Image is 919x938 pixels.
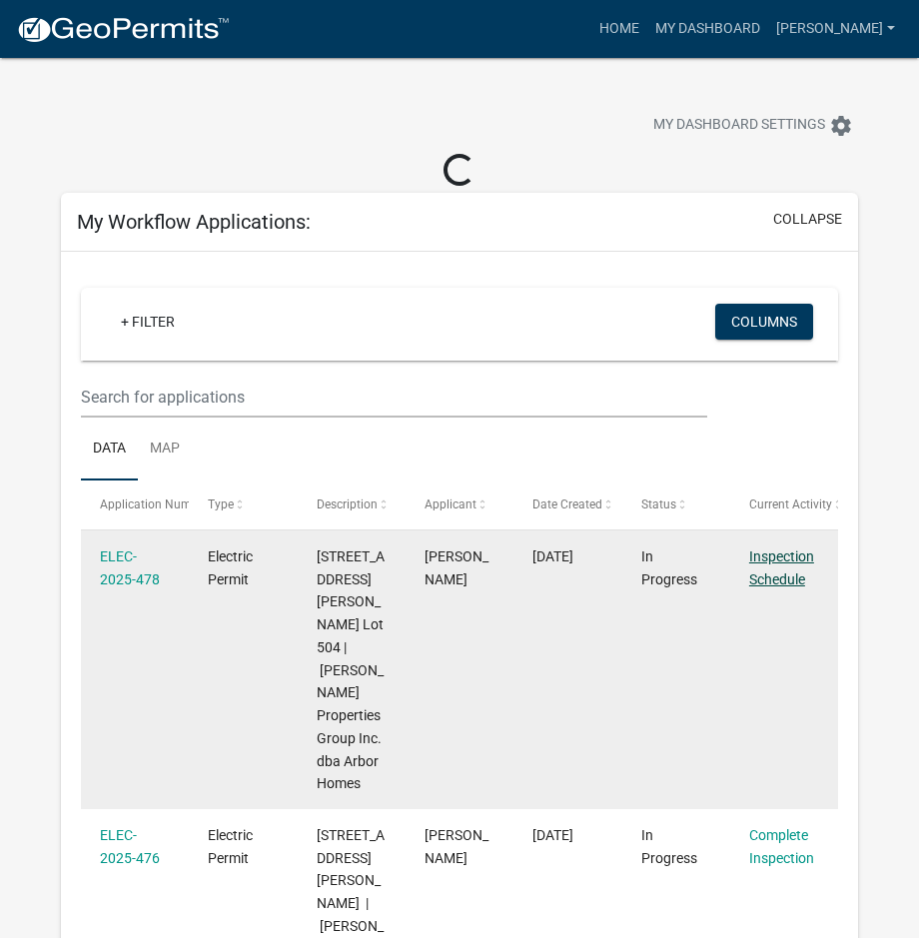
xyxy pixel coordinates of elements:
[641,827,697,866] span: In Progress
[532,497,602,511] span: Date Created
[773,209,842,230] button: collapse
[189,480,297,528] datatable-header-cell: Type
[715,304,813,340] button: Columns
[532,548,573,564] span: 09/02/2025
[208,497,234,511] span: Type
[532,827,573,843] span: 09/02/2025
[100,497,209,511] span: Application Number
[749,548,814,587] a: Inspection Schedule
[208,827,253,866] span: Electric Permit
[768,10,903,48] a: [PERSON_NAME]
[641,497,676,511] span: Status
[749,497,832,511] span: Current Activity
[406,480,513,528] datatable-header-cell: Applicant
[100,827,160,866] a: ELEC-2025-476
[641,548,697,587] span: In Progress
[513,480,621,528] datatable-header-cell: Date Created
[425,497,476,511] span: Applicant
[138,418,192,481] a: Map
[298,480,406,528] datatable-header-cell: Description
[829,114,853,138] i: settings
[425,548,488,587] span: William B Crist Jr
[81,480,189,528] datatable-header-cell: Application Number
[317,497,378,511] span: Description
[105,304,191,340] a: + Filter
[81,377,707,418] input: Search for applications
[637,106,869,145] button: My Dashboard Settingssettings
[100,548,160,587] a: ELEC-2025-478
[591,10,647,48] a: Home
[425,827,488,866] span: William B Crist Jr
[77,210,311,234] h5: My Workflow Applications:
[81,418,138,481] a: Data
[647,10,768,48] a: My Dashboard
[208,548,253,587] span: Electric Permit
[317,548,385,792] span: 7992 Stacy Springs Blvd. Lot 504 | Clayton Properties Group Inc. dba Arbor Homes
[653,114,825,138] span: My Dashboard Settings
[749,827,814,866] a: Complete Inspection
[730,480,838,528] datatable-header-cell: Current Activity
[621,480,729,528] datatable-header-cell: Status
